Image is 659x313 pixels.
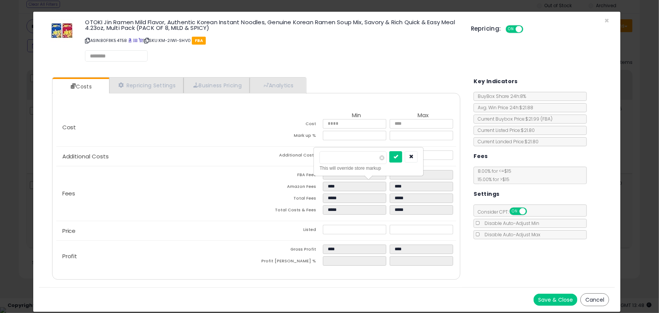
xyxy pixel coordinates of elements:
[256,170,323,182] td: FBA Fees
[256,182,323,194] td: Amazon Fees
[256,150,323,162] td: Additional Costs
[474,176,509,183] span: 15.00 % for > $15
[56,191,256,197] p: Fees
[184,77,250,93] a: Business Pricing
[256,245,323,256] td: Gross Profit
[474,93,526,99] span: BuyBox Share 24h: 8%
[525,116,553,122] span: $21.99
[474,168,511,183] span: 8.00 % for <= $15
[474,209,537,215] span: Consider CPT:
[133,37,137,43] a: All offer listings
[56,124,256,130] p: Cost
[474,189,499,199] h5: Settings
[526,208,538,215] span: OFF
[56,153,256,160] p: Additional Costs
[522,26,534,33] span: OFF
[474,127,535,133] span: Current Listed Price: $21.80
[540,116,553,122] span: ( FBA )
[481,231,540,238] span: Disable Auto-Adjust Max
[506,26,516,33] span: ON
[139,37,143,43] a: Your listing only
[256,119,323,131] td: Cost
[323,112,390,119] th: Min
[56,253,256,259] p: Profit
[128,37,132,43] a: BuyBox page
[250,77,306,93] a: Analytics
[474,152,488,161] h5: Fees
[319,164,418,172] div: This will override store markup
[511,208,520,215] span: ON
[534,294,577,306] button: Save & Close
[256,256,323,268] td: Profit [PERSON_NAME] %
[51,19,73,42] img: 51RZjw5mkwL._SL60_.jpg
[56,228,256,234] p: Price
[580,293,609,306] button: Cancel
[85,34,460,46] p: ASIN: B0F8K54T5B | SKU: KM-2IWI-SHV0
[481,220,539,226] span: Disable Auto-Adjust Min
[256,225,323,237] td: Listed
[474,138,539,145] span: Current Landed Price: $21.80
[85,19,460,31] h3: OTOKI Jin Ramen Mild Flavor, Authentic Korean Instant Noodles, Genuine Korean Ramen Soup Mix, Sav...
[474,104,533,111] span: Avg. Win Price 24h: $21.88
[471,26,501,32] h5: Repricing:
[256,194,323,205] td: Total Fees
[52,79,108,94] a: Costs
[474,116,553,122] span: Current Buybox Price:
[604,15,609,26] span: ×
[256,131,323,143] td: Mark up %
[474,77,518,86] h5: Key Indicators
[390,112,457,119] th: Max
[192,37,206,45] span: FBA
[109,77,184,93] a: Repricing Settings
[256,205,323,217] td: Total Costs & Fees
